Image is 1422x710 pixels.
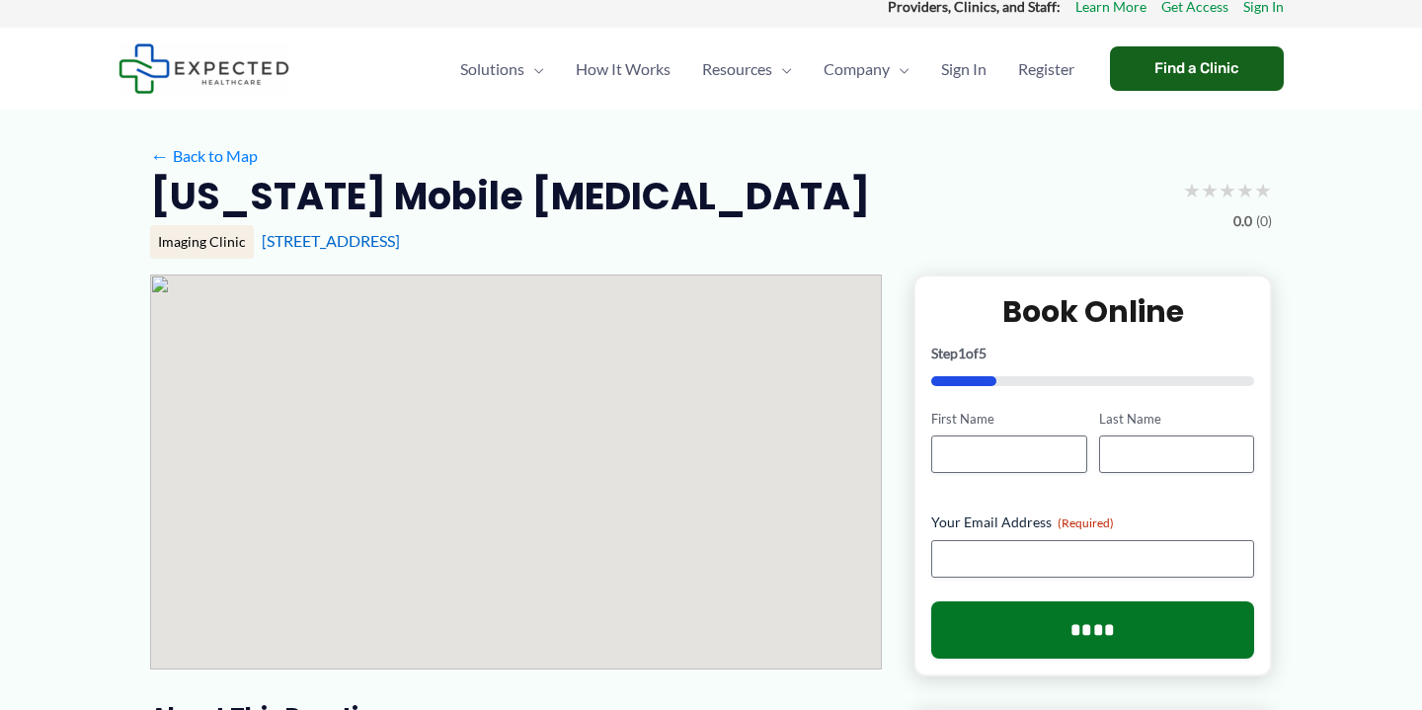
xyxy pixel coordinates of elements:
label: Your Email Address [931,513,1254,532]
a: Register [1002,35,1090,104]
a: CompanyMenu Toggle [808,35,925,104]
span: Resources [702,35,772,104]
label: First Name [931,410,1086,429]
a: SolutionsMenu Toggle [444,35,560,104]
span: Sign In [941,35,987,104]
span: Company [824,35,890,104]
span: 5 [979,345,987,361]
a: ←Back to Map [150,141,258,171]
label: Last Name [1099,410,1254,429]
a: [STREET_ADDRESS] [262,231,400,250]
span: ★ [1236,172,1254,208]
h2: [US_STATE] Mobile [MEDICAL_DATA] [150,172,870,220]
span: (0) [1256,208,1272,234]
nav: Primary Site Navigation [444,35,1090,104]
span: 1 [958,345,966,361]
h2: Book Online [931,292,1254,331]
img: Expected Healthcare Logo - side, dark font, small [118,43,289,94]
span: ★ [1254,172,1272,208]
span: Register [1018,35,1074,104]
span: ★ [1219,172,1236,208]
a: Sign In [925,35,1002,104]
span: Menu Toggle [772,35,792,104]
div: Imaging Clinic [150,225,254,259]
p: Step of [931,347,1254,360]
span: (Required) [1058,515,1114,530]
a: How It Works [560,35,686,104]
span: Menu Toggle [890,35,909,104]
a: ResourcesMenu Toggle [686,35,808,104]
span: Menu Toggle [524,35,544,104]
span: ★ [1201,172,1219,208]
span: Solutions [460,35,524,104]
span: 0.0 [1233,208,1252,234]
span: How It Works [576,35,671,104]
span: ★ [1183,172,1201,208]
a: Find a Clinic [1110,46,1284,91]
span: ← [150,146,169,165]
